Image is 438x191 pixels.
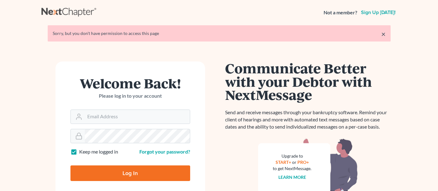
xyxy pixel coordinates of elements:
[297,159,309,165] a: PRO+
[360,10,397,15] a: Sign up [DATE]!
[79,148,118,155] label: Keep me logged in
[70,76,190,90] h1: Welcome Back!
[292,159,296,165] span: or
[85,110,190,124] input: Email Address
[273,153,312,159] div: Upgrade to
[53,30,386,37] div: Sorry, but you don't have permission to access this page
[324,9,357,16] strong: Not a member?
[381,30,386,38] a: ×
[273,165,312,172] div: to get NextMessage.
[139,149,190,154] a: Forgot your password?
[70,92,190,100] p: Please log in to your account
[225,61,391,101] h1: Communicate Better with your Debtor with NextMessage
[278,174,306,180] a: Learn more
[70,165,190,181] input: Log In
[225,109,391,130] p: Send and receive messages through your bankruptcy software. Remind your client of hearings and mo...
[276,159,291,165] a: START+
